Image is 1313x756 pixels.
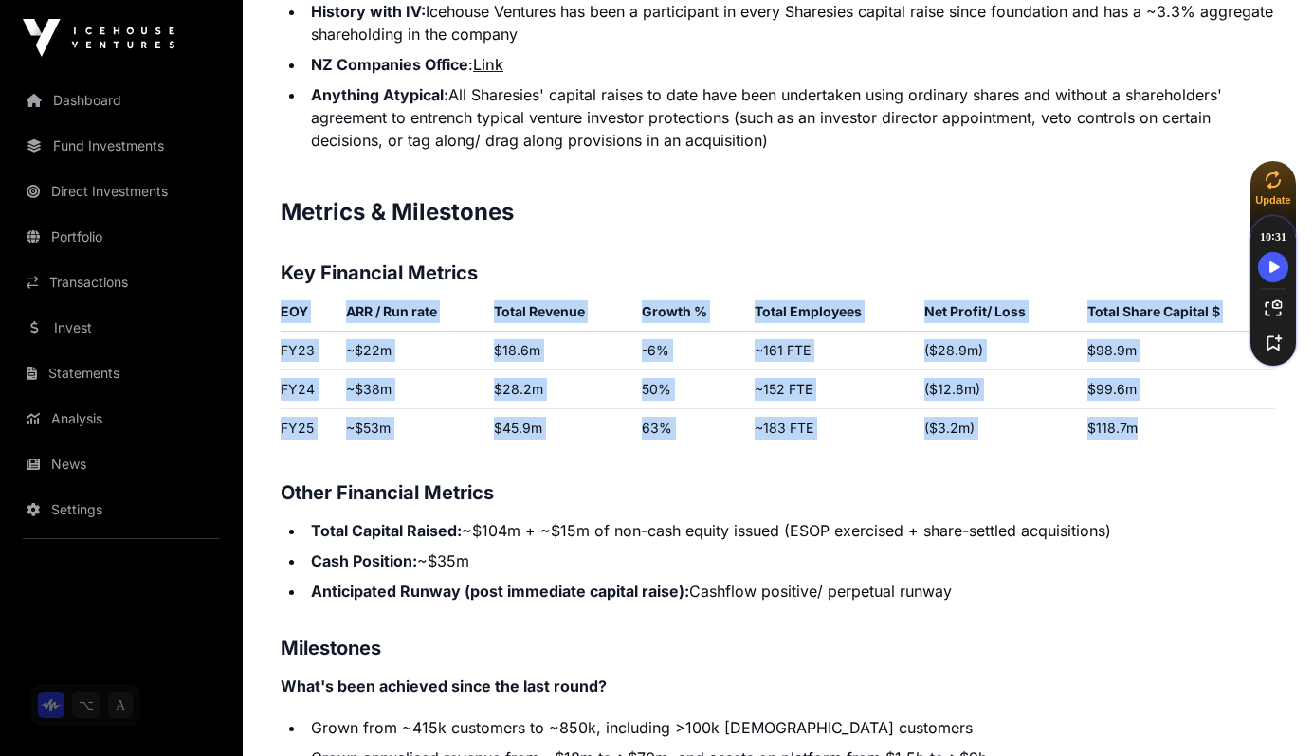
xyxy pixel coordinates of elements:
[281,258,1275,288] h3: Key Financial Metrics
[486,331,634,369] td: $18.6m
[1080,299,1275,332] th: Total Share Capital $
[15,261,228,303] a: Transactions
[305,716,1275,739] li: Grown from ~415k customers to ~850k, including >100k [DEMOGRAPHIC_DATA] customers
[281,331,338,369] td: FY23
[281,369,338,408] td: FY24
[311,55,468,74] strong: NZ Companies Office
[486,408,634,447] td: $45.9m
[917,299,1079,332] th: Net Profit/ Loss
[281,477,1275,508] h3: Other Financial Metrics
[917,369,1079,408] td: ($12.8m)
[15,352,228,394] a: Statements
[338,408,486,447] td: ~$53m
[634,408,746,447] td: 63%
[281,633,1275,663] h3: Milestones
[305,549,1275,572] li: ~$35m
[305,580,1275,603] li: Cashflow positive/ perpetual runway
[311,2,426,21] strong: History with IV:
[917,408,1079,447] td: ($3.2m)
[747,299,918,332] th: Total Employees
[281,299,338,332] th: EOY
[338,331,486,369] td: ~$22m
[917,331,1079,369] td: ($28.9m)
[473,55,503,74] a: Link
[311,582,689,601] strong: Anticipated Runway (post immediate capital raise):
[305,53,1275,76] li: :
[305,83,1275,152] li: All Sharesies' capital raises to date have been undertaken using ordinary shares and without a sh...
[305,519,1275,542] li: ~$104m + ~$15m of non-cash equity issued (ESOP exercised + share-settled acquisitions)
[15,216,228,258] a: Portfolio
[338,299,486,332] th: ARR / Run rate
[1080,408,1275,447] td: $118.7m
[747,369,918,408] td: ~152 FTE
[634,299,746,332] th: Growth %
[281,408,338,447] td: FY25
[15,489,228,531] a: Settings
[338,369,486,408] td: ~$38m
[311,521,462,540] strong: Total Capital Raised:
[15,171,228,212] a: Direct Investments
[281,197,1275,227] h2: Metrics & Milestones
[311,85,448,104] strong: Anything Atypical:
[15,80,228,121] a: Dashboard
[1218,665,1313,756] iframe: Chat Widget
[1080,331,1275,369] td: $98.9m
[311,551,417,570] strong: Cash Position:
[15,125,228,167] a: Fund Investments
[1080,369,1275,408] td: $99.6m
[634,369,746,408] td: 50%
[15,443,228,485] a: News
[747,408,918,447] td: ~183 FTE
[634,331,746,369] td: -6%
[15,398,228,440] a: Analysis
[486,369,634,408] td: $28.2m
[486,299,634,332] th: Total Revenue
[747,331,918,369] td: ~161 FTE
[15,307,228,349] a: Invest
[281,676,607,695] strong: What's been achieved since the last round?
[23,19,174,57] img: Icehouse Ventures Logo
